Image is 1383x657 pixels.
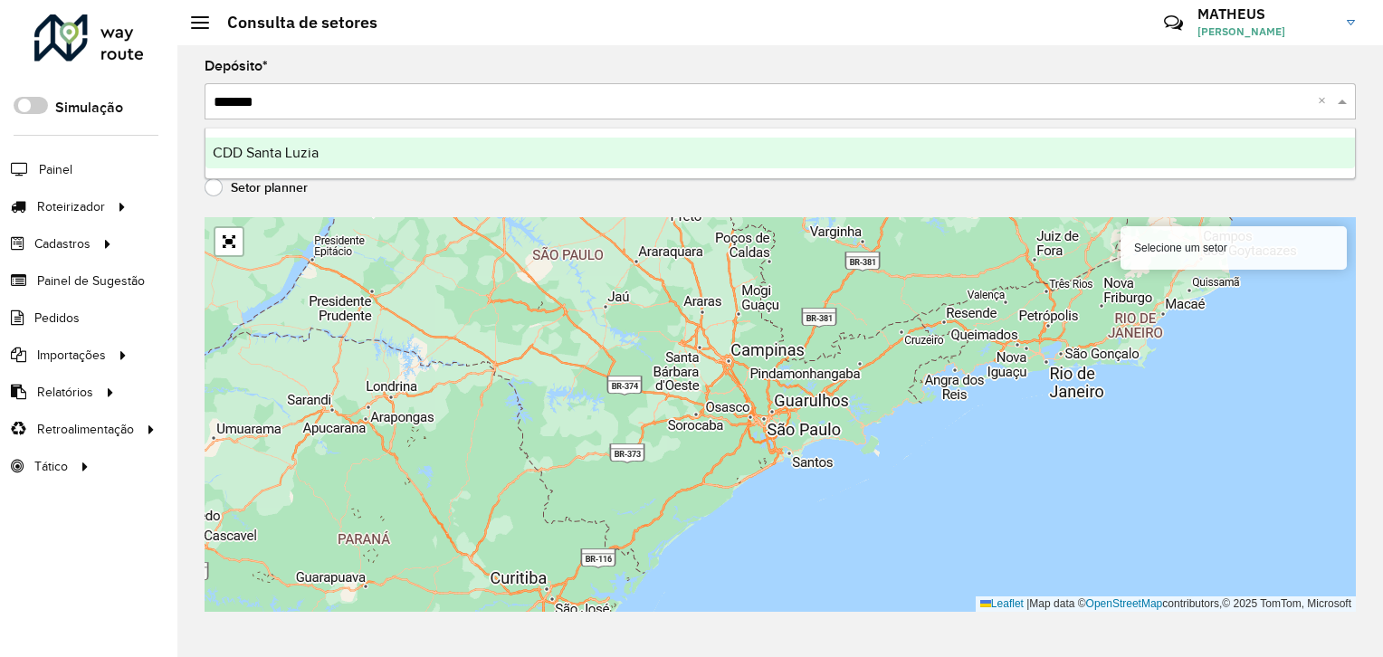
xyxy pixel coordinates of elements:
[37,346,106,365] span: Importações
[1086,597,1163,610] a: OpenStreetMap
[980,597,1024,610] a: Leaflet
[1154,4,1193,43] a: Contato Rápido
[1026,597,1029,610] span: |
[215,228,243,255] a: Abrir mapa em tela cheia
[34,457,68,476] span: Tático
[37,197,105,216] span: Roteirizador
[55,97,123,119] label: Simulação
[39,160,72,179] span: Painel
[1318,90,1333,112] span: Clear all
[34,234,91,253] span: Cadastros
[205,178,308,196] label: Setor planner
[1121,226,1347,270] div: Selecione um setor
[1197,5,1333,23] h3: MATHEUS
[209,13,377,33] h2: Consulta de setores
[205,128,1356,179] ng-dropdown-panel: Options list
[205,55,268,77] label: Depósito
[976,596,1356,612] div: Map data © contributors,© 2025 TomTom, Microsoft
[1197,24,1333,40] span: [PERSON_NAME]
[37,383,93,402] span: Relatórios
[37,420,134,439] span: Retroalimentação
[37,271,145,290] span: Painel de Sugestão
[34,309,80,328] span: Pedidos
[213,145,319,160] span: CDD Santa Luzia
